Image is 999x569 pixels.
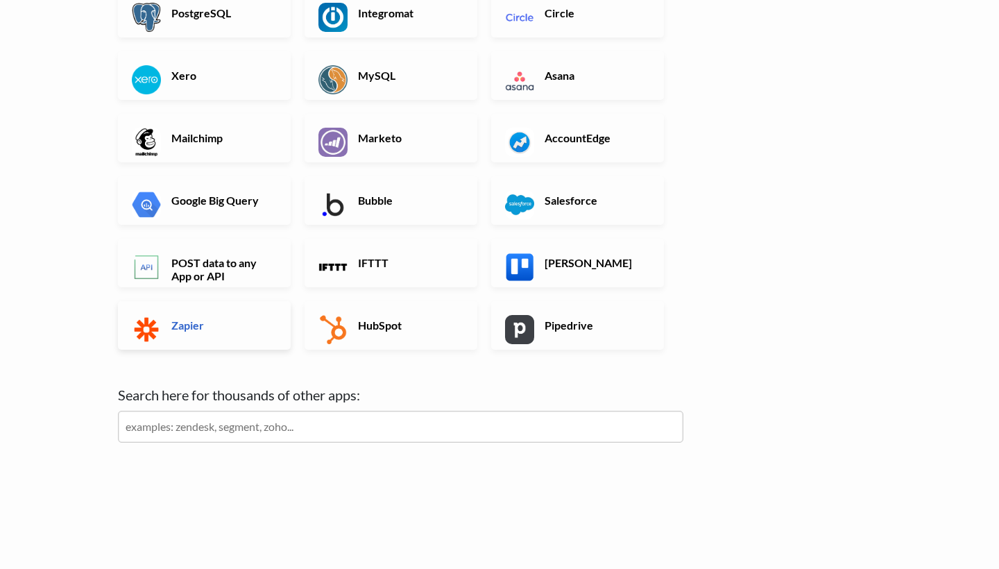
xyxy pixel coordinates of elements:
img: Circle App & API [505,3,534,32]
a: [PERSON_NAME] [491,239,664,287]
a: IFTTT [305,239,477,287]
img: Mailchimp App & API [132,128,161,157]
a: Google Big Query [118,176,291,225]
h6: Bubble [355,194,463,207]
img: AccountEdge App & API [505,128,534,157]
h6: Xero [168,69,277,82]
h6: Mailchimp [168,131,277,144]
iframe: Drift Widget Chat Controller [930,500,982,552]
img: Zapier App & API [132,315,161,344]
h6: PostgreSQL [168,6,277,19]
h6: Circle [541,6,650,19]
h6: [PERSON_NAME] [541,256,650,269]
h6: HubSpot [355,319,463,332]
img: Google Big Query App & API [132,190,161,219]
img: Trello App & API [505,253,534,282]
h6: POST data to any App or API [168,256,277,282]
img: Pipedrive App & API [505,315,534,344]
a: HubSpot [305,301,477,350]
img: Salesforce App & API [505,190,534,219]
a: Marketo [305,114,477,162]
a: MySQL [305,51,477,100]
label: Search here for thousands of other apps: [118,384,683,405]
img: IFTTT App & API [318,253,348,282]
a: Asana [491,51,664,100]
h6: Salesforce [541,194,650,207]
a: Salesforce [491,176,664,225]
img: Asana App & API [505,65,534,94]
img: Bubble App & API [318,190,348,219]
img: HubSpot App & API [318,315,348,344]
img: Integromat App & API [318,3,348,32]
a: Pipedrive [491,301,664,350]
a: Mailchimp [118,114,291,162]
a: Bubble [305,176,477,225]
h6: Zapier [168,319,277,332]
img: MySQL App & API [318,65,348,94]
input: examples: zendesk, segment, zoho... [118,411,683,443]
h6: Google Big Query [168,194,277,207]
img: PostgreSQL App & API [132,3,161,32]
a: Xero [118,51,291,100]
h6: AccountEdge [541,131,650,144]
h6: MySQL [355,69,463,82]
h6: Asana [541,69,650,82]
h6: IFTTT [355,256,463,269]
h6: Integromat [355,6,463,19]
img: POST data to any App or API App & API [132,253,161,282]
img: Marketo App & API [318,128,348,157]
a: AccountEdge [491,114,664,162]
a: Zapier [118,301,291,350]
img: Xero App & API [132,65,161,94]
a: POST data to any App or API [118,239,291,287]
h6: Pipedrive [541,319,650,332]
h6: Marketo [355,131,463,144]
